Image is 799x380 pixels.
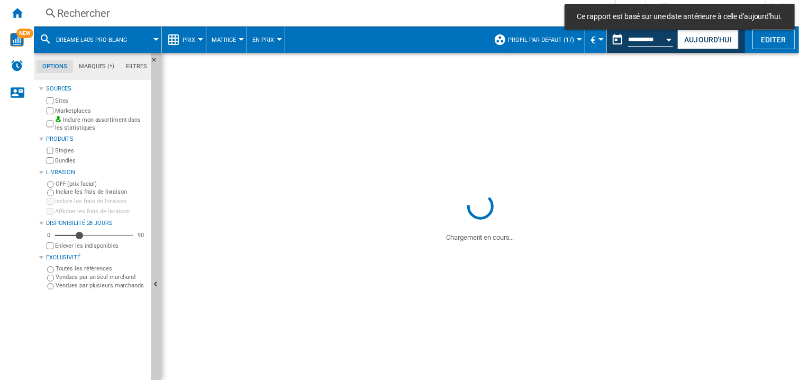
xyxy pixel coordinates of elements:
input: Bundles [47,157,53,164]
span: NEW [16,29,33,38]
md-tab-item: Filtres [120,60,153,73]
label: Inclure les frais de livraison [55,197,147,205]
input: Toutes les références [47,266,54,273]
span: En Prix [252,37,274,43]
button: Masquer [151,53,164,72]
md-slider: Disponibilité [55,230,133,241]
input: Afficher les frais de livraison [47,208,53,215]
md-tab-item: Marques (*) [73,60,120,73]
input: Inclure mon assortiment dans les statistiques [47,117,53,131]
label: Bundles [55,157,147,165]
div: Exclusivité [46,254,147,262]
span: € [591,34,596,46]
label: Afficher les frais de livraison [55,207,147,215]
button: Aujourd'hui [677,30,739,49]
div: Disponibilité 28 Jours [46,219,147,228]
div: Profil par défaut (17) [494,26,579,53]
img: alerts-logo.svg [11,59,23,72]
button: Open calendar [660,29,679,48]
img: mysite-bg-18x18.png [55,116,61,122]
label: OFF (prix facial) [56,180,147,188]
ng-transclude: Chargement en cours... [447,233,514,241]
input: OFF (prix facial) [47,181,54,188]
button: Editer [752,30,795,49]
span: Matrice [212,37,236,43]
div: DREAME L40S PRO BLANC [39,26,156,53]
span: DREAME L40S PRO BLANC [56,37,127,43]
button: En Prix [252,26,279,53]
button: Profil par défaut (17) [508,26,579,53]
label: Marketplaces [55,107,147,115]
input: Inclure les frais de livraison [47,189,54,196]
button: DREAME L40S PRO BLANC [56,26,138,53]
input: Singles [47,148,53,155]
div: Livraison [46,168,147,177]
div: Rechercher [57,6,587,21]
div: Prix [167,26,201,53]
input: Sites [47,97,53,104]
img: wise-card.svg [10,33,24,47]
label: Inclure mon assortiment dans les statistiques [55,116,147,132]
div: Produits [46,135,147,143]
md-menu: Currency [585,26,607,53]
md-tab-item: Options [37,60,73,73]
input: Marketplaces [47,107,53,114]
button: Prix [183,26,201,53]
div: 90 [135,231,147,239]
label: Singles [55,147,147,155]
input: Inclure les frais de livraison [47,198,53,205]
button: md-calendar [607,29,628,50]
input: Vendues par un seul marchand [47,275,54,282]
label: Enlever les indisponibles [55,242,147,250]
button: € [591,26,601,53]
label: Sites [55,97,147,105]
label: Toutes les références [56,265,147,273]
span: Ce rapport est basé sur une date antérieure à celle d'aujourd'hui. [574,12,785,22]
input: Vendues par plusieurs marchands [47,283,54,290]
span: Prix [183,37,195,43]
div: 0 [44,231,53,239]
label: Vendues par un seul marchand [56,273,147,281]
div: Sources [46,85,147,93]
label: Inclure les frais de livraison [56,188,147,196]
label: Vendues par plusieurs marchands [56,282,147,289]
div: Ce rapport est basé sur une date antérieure à celle d'aujourd'hui. [607,26,675,53]
button: Matrice [212,26,241,53]
input: Afficher les frais de livraison [47,242,53,249]
span: Profil par défaut (17) [508,37,574,43]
